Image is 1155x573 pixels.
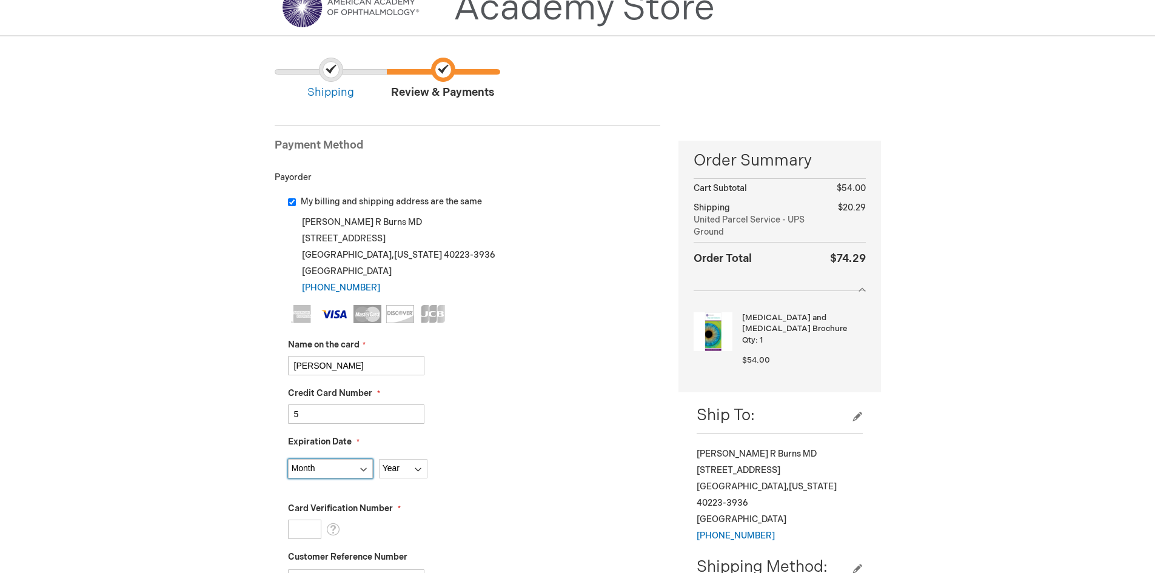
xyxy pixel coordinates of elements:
span: $54.00 [742,355,770,365]
img: American Express [288,305,316,323]
span: Shipping [694,203,730,213]
span: Customer Reference Number [288,552,407,562]
span: 1 [760,335,763,345]
span: [US_STATE] [394,250,442,260]
span: Payorder [275,172,312,183]
span: Review & Payments [387,58,499,101]
span: $54.00 [837,183,866,193]
div: [PERSON_NAME] R Burns MD [STREET_ADDRESS] [GEOGRAPHIC_DATA] , 40223-3936 [GEOGRAPHIC_DATA] [697,446,862,544]
th: Cart Subtotal [694,179,828,199]
input: Card Verification Number [288,520,321,539]
span: Ship To: [697,406,755,425]
img: MasterCard [353,305,381,323]
span: $74.29 [830,252,866,265]
img: Stye and Chalazion Brochure [694,312,732,351]
strong: [MEDICAL_DATA] and [MEDICAL_DATA] Brochure [742,312,862,335]
a: [PHONE_NUMBER] [302,283,380,293]
img: Discover [386,305,414,323]
span: Credit Card Number [288,388,372,398]
img: JCB [419,305,447,323]
span: Name on the card [288,340,360,350]
div: Payment Method [275,138,661,159]
a: [PHONE_NUMBER] [697,531,775,541]
div: [PERSON_NAME] R Burns MD [STREET_ADDRESS] [GEOGRAPHIC_DATA] , 40223-3936 [GEOGRAPHIC_DATA] [288,214,661,296]
span: Qty [742,335,755,345]
span: My billing and shipping address are the same [301,196,482,207]
strong: Order Total [694,249,752,267]
span: Shipping [275,58,387,101]
img: Visa [321,305,349,323]
span: $20.29 [838,203,866,213]
span: Expiration Date [288,437,352,447]
span: Card Verification Number [288,503,393,514]
span: Order Summary [694,150,865,178]
span: United Parcel Service - UPS Ground [694,214,828,238]
span: [US_STATE] [789,481,837,492]
input: Credit Card Number [288,404,424,424]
